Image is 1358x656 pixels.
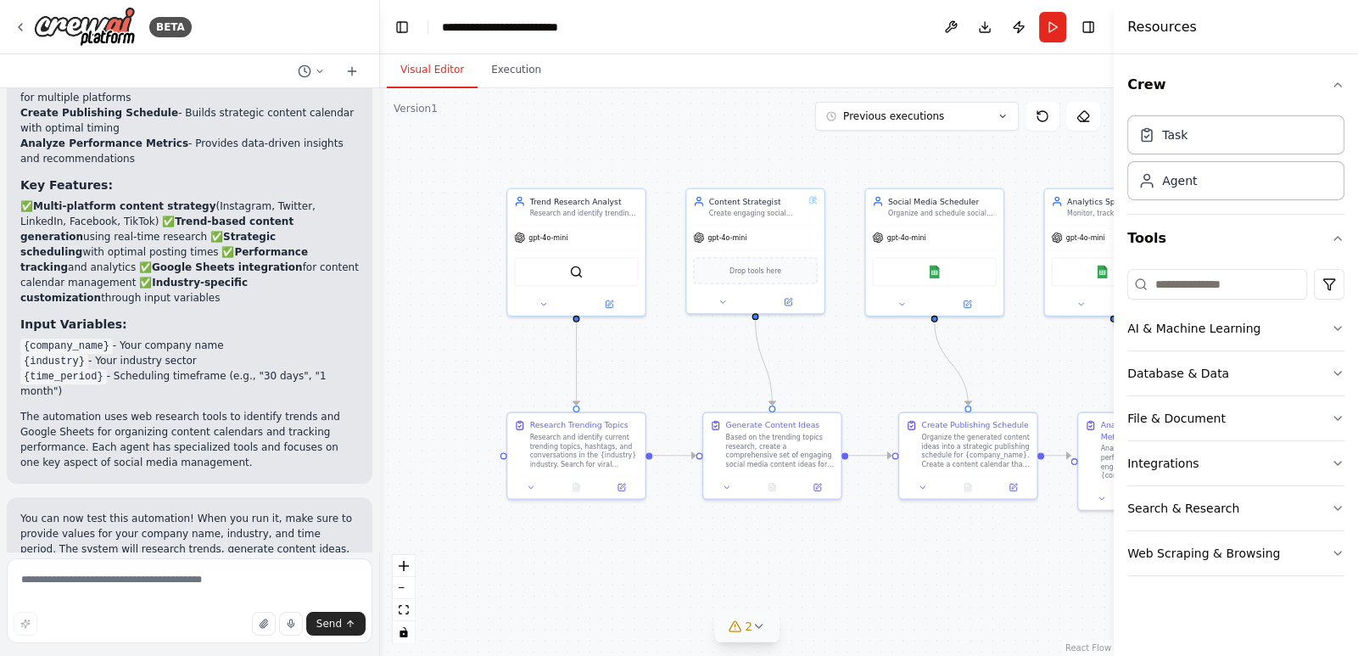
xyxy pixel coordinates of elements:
[602,480,640,494] button: Open in side panel
[1127,306,1344,350] button: AI & Machine Learning
[552,480,600,494] button: No output available
[1127,109,1344,214] div: Crew
[20,136,359,166] li: - Provides data-driven insights and recommendations
[571,322,582,406] g: Edge from e0caede0-87e2-4e91-afdf-de103fd2269a to 954053a1-8ac4-42f1-9d5b-244043c90402
[1067,209,1176,218] div: Monitor, track, and analyze social media performance metrics, engagement rates, and audience insi...
[843,109,944,123] span: Previous executions
[1162,172,1197,189] div: Agent
[478,53,555,88] button: Execution
[506,188,646,317] div: Trend Research AnalystResearch and identify trending topics, hashtags, and content opportunities ...
[20,409,359,470] p: The automation uses web research tools to identify trends and Google Sheets for organizing conten...
[1127,17,1197,37] h4: Resources
[152,261,303,273] strong: Google Sheets integration
[1067,196,1176,207] div: Analytics Specialist
[338,61,366,81] button: Start a new chat
[393,555,415,643] div: React Flow controls
[936,298,999,311] button: Open in side panel
[887,233,926,243] span: gpt-4o-mini
[848,450,891,461] g: Edge from b196a451-5901-4a4a-b1e4-50a499b93cad to 4f3de3a0-b585-420e-8eb0-c488221090e7
[279,612,303,636] button: Click to speak your automation idea
[1127,441,1344,485] button: Integrations
[1043,188,1183,317] div: Analytics SpecialistMonitor, track, and analyze social media performance metrics, engagement rate...
[1127,500,1239,517] div: Search & Research
[1127,410,1226,427] div: File & Document
[888,209,997,218] div: Organize and schedule social media content across multiple platforms for {company_name}, optimizi...
[1127,351,1344,395] button: Database & Data
[702,412,842,500] div: Generate Content IdeasBased on the trending topics research, create a comprehensive set of engagi...
[569,265,583,278] img: SerperDevTool
[1101,445,1210,480] div: Analyze social media performance data and engagement metrics for {company_name} to identify optim...
[530,209,639,218] div: Research and identify trending topics, hashtags, and content opportunities in the {industry} indu...
[20,338,359,353] li: - Your company name
[394,102,438,115] div: Version 1
[20,354,88,369] code: {industry}
[1076,15,1100,39] button: Hide right sidebar
[20,199,359,306] p: ✅ (Instagram, Twitter, LinkedIn, Facebook, TikTok) ✅ using real-time research ✅ with optimal post...
[994,480,1032,494] button: Open in side panel
[1127,262,1344,590] div: Tools
[798,480,836,494] button: Open in side panel
[864,188,1004,317] div: Social Media SchedulerOrganize and schedule social media content across multiple platforms for {c...
[20,368,359,399] li: - Scheduling timeframe (e.g., "30 days", "1 month")
[1127,455,1199,472] div: Integrations
[1127,396,1344,440] button: File & Document
[714,611,780,642] button: 2
[149,17,192,37] div: BETA
[685,188,825,314] div: Content StrategistCreate engaging social media content ideas, captions, and post strategies based...
[20,75,359,105] li: - Creates 20+ specific post concepts for multiple platforms
[707,233,746,243] span: gpt-4o-mini
[726,433,835,468] div: Based on the trending topics research, create a comprehensive set of engaging social media conten...
[20,137,188,149] strong: Analyze Performance Metrics
[20,369,107,384] code: {time_period}
[252,612,276,636] button: Upload files
[1065,643,1111,653] a: React Flow attribution
[506,412,646,500] div: Research Trending TopicsResearch and identify current trending topics, hashtags, and conversation...
[1096,265,1109,278] img: Google Sheets
[306,612,366,636] button: Send
[393,599,415,621] button: fit view
[1077,412,1217,511] div: Analyze Performance MetricsAnalyze social media performance data and engagement metrics for {comp...
[33,200,215,212] strong: Multi-platform content strategy
[1127,486,1344,530] button: Search & Research
[530,419,629,430] div: Research Trending Topics
[530,196,639,207] div: Trend Research Analyst
[944,480,992,494] button: No output available
[393,577,415,599] button: zoom out
[726,419,819,430] div: Generate Content Ideas
[921,419,1028,430] div: Create Publishing Schedule
[291,61,332,81] button: Switch to previous chat
[888,196,997,207] div: Social Media Scheduler
[1127,365,1229,382] div: Database & Data
[1127,320,1260,337] div: AI & Machine Learning
[757,295,820,309] button: Open in side panel
[1044,450,1070,461] g: Edge from 4f3de3a0-b585-420e-8eb0-c488221090e7 to 09dbc40e-db9d-45a2-89be-2dd0fcba2f5d
[387,53,478,88] button: Visual Editor
[20,317,127,331] strong: Input Variables:
[1127,215,1344,262] button: Tools
[390,15,414,39] button: Hide left sidebar
[1127,531,1344,575] button: Web Scraping & Browsing
[750,319,778,406] g: Edge from ce6ecad4-0fe6-4fe8-addd-a744ac3fafb6 to b196a451-5901-4a4a-b1e4-50a499b93cad
[34,7,136,47] img: Logo
[748,480,796,494] button: No output available
[14,612,37,636] button: Improve this prompt
[20,178,113,192] strong: Key Features:
[20,105,359,136] li: - Builds strategic content calendar with optimal timing
[20,511,359,587] p: You can now test this automation! When you run it, make sure to provide values for your company n...
[442,19,604,36] nav: breadcrumb
[652,450,696,461] g: Edge from 954053a1-8ac4-42f1-9d5b-244043c90402 to b196a451-5901-4a4a-b1e4-50a499b93cad
[20,107,178,119] strong: Create Publishing Schedule
[815,102,1019,131] button: Previous executions
[709,209,804,218] div: Create engaging social media content ideas, captions, and post strategies based on trending topic...
[745,618,752,635] span: 2
[316,617,342,631] span: Send
[393,621,415,643] button: toggle interactivity
[20,339,113,354] code: {company_name}
[528,233,567,243] span: gpt-4o-mini
[709,196,804,207] div: Content Strategist
[530,433,639,468] div: Research and identify current trending topics, hashtags, and conversations in the {industry} indu...
[1162,126,1188,143] div: Task
[1127,545,1280,562] div: Web Scraping & Browsing
[921,433,1030,468] div: Organize the generated content ideas into a strategic publishing schedule for {company_name}. Cre...
[898,412,1038,500] div: Create Publishing ScheduleOrganize the generated content ideas into a strategic publishing schedu...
